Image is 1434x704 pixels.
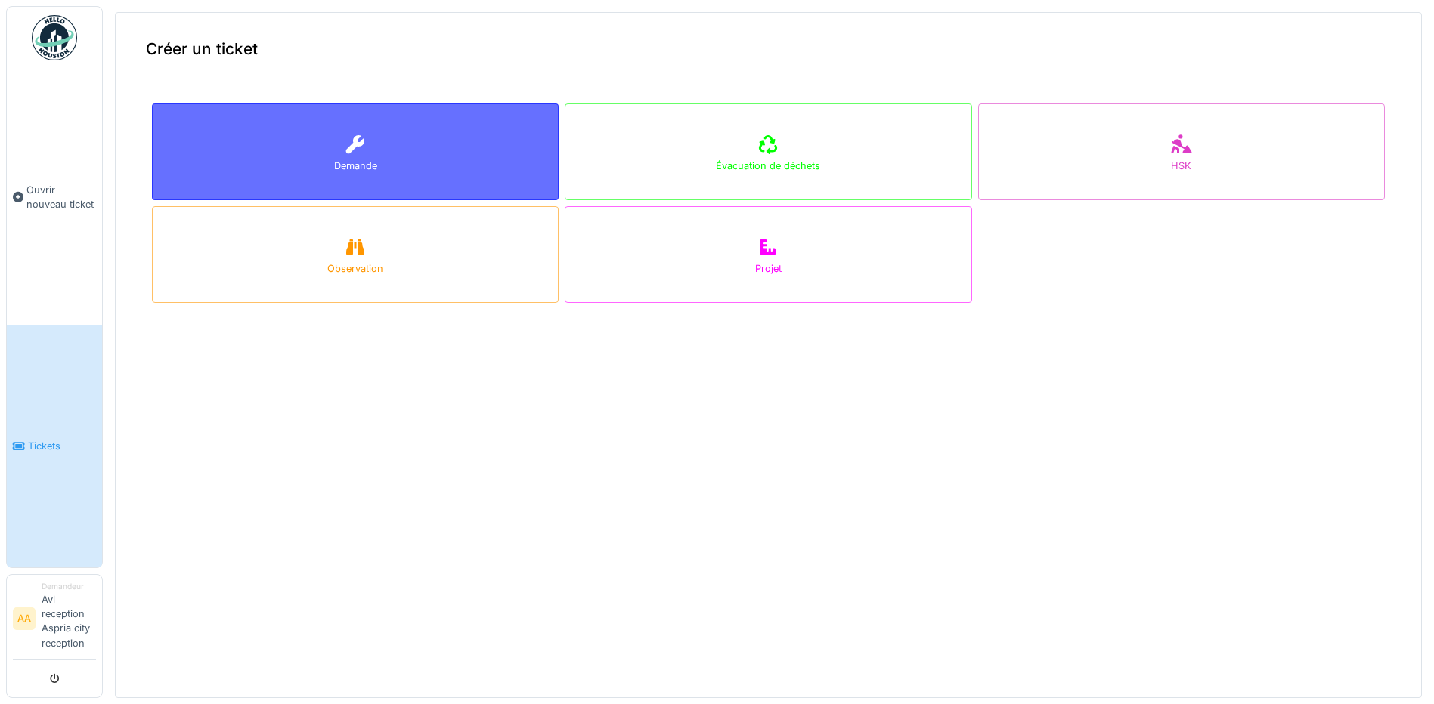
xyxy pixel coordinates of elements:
[13,607,36,630] li: AA
[327,261,383,276] div: Observation
[334,159,377,173] div: Demande
[7,325,102,567] a: Tickets
[32,15,77,60] img: Badge_color-CXgf-gQk.svg
[13,581,96,660] a: AA DemandeurAvl reception Aspria city reception
[42,581,96,592] div: Demandeur
[42,581,96,656] li: Avl reception Aspria city reception
[1171,159,1191,173] div: HSK
[755,261,782,276] div: Projet
[116,13,1421,85] div: Créer un ticket
[7,69,102,325] a: Ouvrir nouveau ticket
[28,439,96,453] span: Tickets
[716,159,820,173] div: Évacuation de déchets
[26,183,96,212] span: Ouvrir nouveau ticket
